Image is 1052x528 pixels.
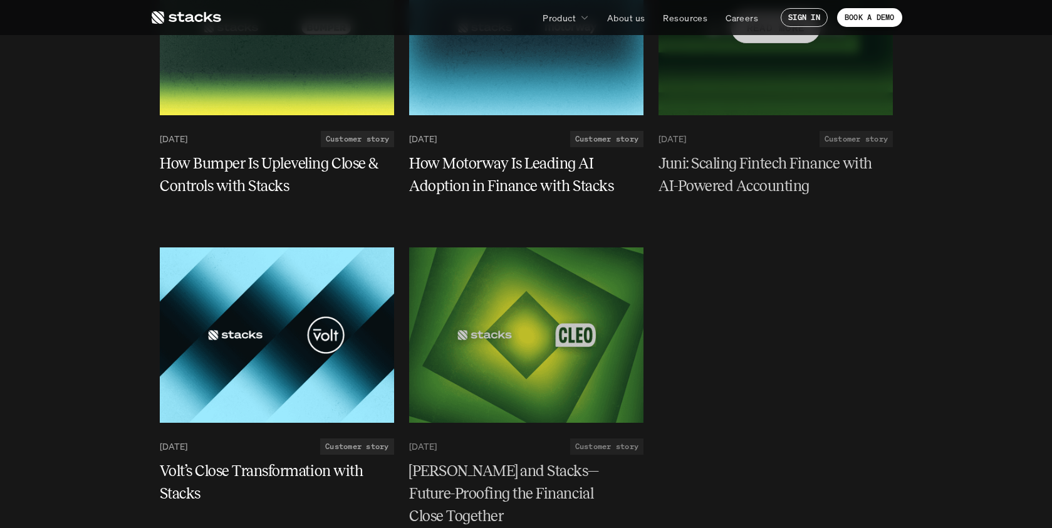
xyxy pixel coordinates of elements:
[600,6,652,29] a: About us
[655,6,715,29] a: Resources
[659,152,893,197] a: Juni: Scaling Fintech Finance with AI-Powered Accounting
[409,460,643,527] a: [PERSON_NAME] and Stacks—Future-Proofing the Financial Close Together
[160,442,187,452] p: [DATE]
[746,18,805,36] p: READ MORE
[718,6,766,29] a: Careers
[659,133,686,144] p: [DATE]
[659,152,878,197] h5: Juni: Scaling Fintech Finance with AI-Powered Accounting
[663,11,707,24] p: Resources
[409,152,628,197] h5: How Motorway Is Leading AI Adoption in Finance with Stacks
[824,135,887,143] h2: Customer story
[160,152,379,197] h5: How Bumper Is Upleveling Close & Controls with Stacks
[325,442,388,451] h2: Customer story
[325,135,388,143] h2: Customer story
[781,8,828,27] a: SIGN IN
[659,131,893,147] a: [DATE]Customer story
[575,135,638,143] h2: Customer story
[837,8,902,27] a: BOOK A DEMO
[409,133,437,144] p: [DATE]
[409,460,628,527] h5: [PERSON_NAME] and Stacks—Future-Proofing the Financial Close Together
[160,438,394,455] a: [DATE]Customer story
[160,133,187,144] p: [DATE]
[543,11,576,24] p: Product
[409,131,643,147] a: [DATE]Customer story
[160,131,394,147] a: [DATE]Customer story
[607,11,645,24] p: About us
[160,152,394,197] a: How Bumper Is Upleveling Close & Controls with Stacks
[575,442,638,451] h2: Customer story
[160,460,379,505] h5: Volt’s Close Transformation with Stacks
[726,11,758,24] p: Careers
[409,152,643,197] a: How Motorway Is Leading AI Adoption in Finance with Stacks
[788,13,820,22] p: SIGN IN
[845,13,895,22] p: BOOK A DEMO
[188,56,242,66] a: Privacy Policy
[160,460,394,505] a: Volt’s Close Transformation with Stacks
[409,442,437,452] p: [DATE]
[409,438,643,455] a: [DATE]Customer story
